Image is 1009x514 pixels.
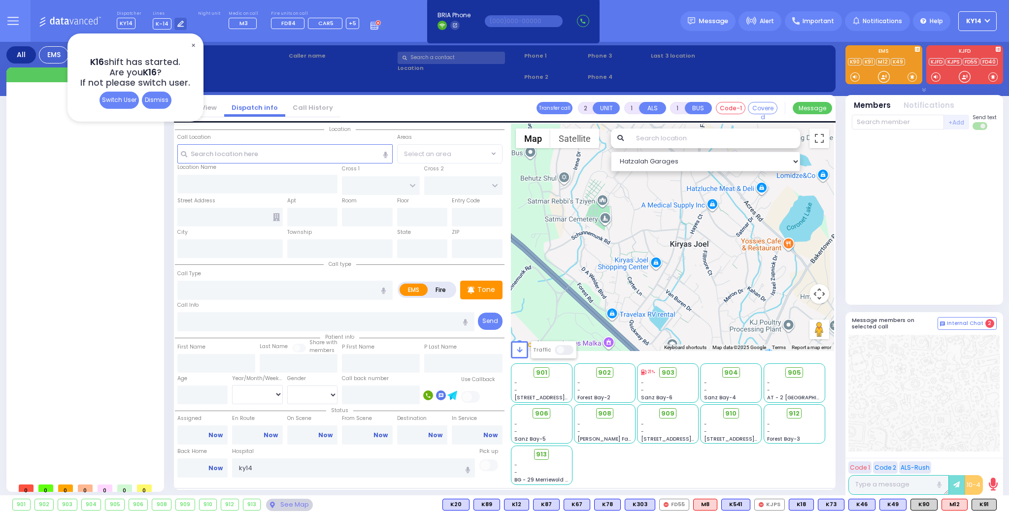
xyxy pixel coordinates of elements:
[966,17,981,26] span: KY14
[930,17,943,26] span: Help
[704,435,797,443] span: [STREET_ADDRESS][PERSON_NAME]
[224,103,285,112] a: Dispatch info
[767,435,800,443] span: Forest Bay-3
[854,100,891,111] button: Members
[661,409,674,418] span: 909
[58,484,73,492] span: 0
[309,347,335,354] span: members
[699,16,728,26] span: Message
[129,499,148,510] div: 906
[577,420,580,428] span: -
[105,499,124,510] div: 905
[577,428,580,435] span: -
[704,379,707,386] span: -
[221,499,238,510] div: 912
[818,499,844,511] div: BLS
[536,450,547,459] span: 913
[685,102,712,114] button: BUS
[19,484,34,492] span: 0
[398,52,505,64] input: Search a contact
[845,49,922,56] label: EMS
[524,73,584,81] span: Phone 2
[137,484,152,492] span: 0
[514,461,517,469] span: -
[82,499,101,510] div: 904
[200,499,217,510] div: 910
[428,431,442,440] a: Now
[98,484,112,492] span: 0
[973,114,997,121] span: Send text
[232,458,475,477] input: Search hospital
[442,499,470,511] div: K20
[973,121,988,131] label: Turn off text
[239,19,248,27] span: M3
[537,102,572,114] button: Transfer call
[152,499,171,510] div: 908
[588,73,648,81] span: Phone 4
[285,103,340,112] a: Call History
[639,102,666,114] button: ALS
[266,499,312,511] div: See map
[533,499,560,511] div: BLS
[177,301,199,309] label: Call Info
[6,46,36,64] div: All
[324,260,356,268] span: Call type
[929,58,944,65] a: KJFD
[598,409,611,418] span: 908
[398,64,521,72] label: Location
[452,415,503,422] label: In Service
[704,394,736,401] span: Sanz Bay-4
[514,469,517,476] span: -
[13,499,30,510] div: 901
[320,333,359,341] span: Patient info
[788,368,801,378] span: 905
[664,502,669,507] img: red-radio-icon.svg
[142,92,171,109] div: Dismiss
[289,52,394,60] label: Caller name
[117,11,141,17] label: Dispatcher
[651,52,740,60] label: Last 3 location
[483,431,498,440] a: Now
[754,499,785,511] div: KJPS
[848,499,875,511] div: K46
[80,57,190,88] h4: shift has started. Are you ? If not please switch user.
[803,17,834,26] span: Important
[848,461,872,474] button: Code 1
[287,197,296,205] label: Apt
[176,499,195,510] div: 909
[326,407,353,414] span: Status
[189,40,197,51] span: ✕
[342,415,393,422] label: From Scene
[318,19,334,27] span: CAR5
[177,133,211,141] label: Call Location
[117,18,135,29] span: KY14
[397,133,412,141] label: Areas
[863,58,875,65] a: K91
[848,58,862,65] a: K90
[789,499,814,511] div: BLS
[514,428,517,435] span: -
[577,435,636,443] span: [PERSON_NAME] Farm
[514,394,607,401] span: [STREET_ADDRESS][PERSON_NAME]
[208,464,223,473] a: Now
[533,499,560,511] div: K87
[767,386,770,394] span: -
[39,15,104,27] img: Logo
[524,52,584,60] span: Phone 1
[485,15,563,27] input: (000)000-00000
[940,321,945,326] img: comment-alt.png
[473,499,500,511] div: BLS
[177,415,228,422] label: Assigned
[452,197,480,205] label: Entry Code
[90,56,104,68] span: K16
[980,58,998,65] a: FD40
[153,18,171,30] span: K-14
[177,448,228,455] label: Back Home
[809,284,829,304] button: Map camera controls
[177,375,187,383] label: Age
[848,499,875,511] div: BLS
[899,461,931,474] button: ALS-Rush
[659,499,689,511] div: FD55
[504,499,529,511] div: K12
[879,499,907,511] div: BLS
